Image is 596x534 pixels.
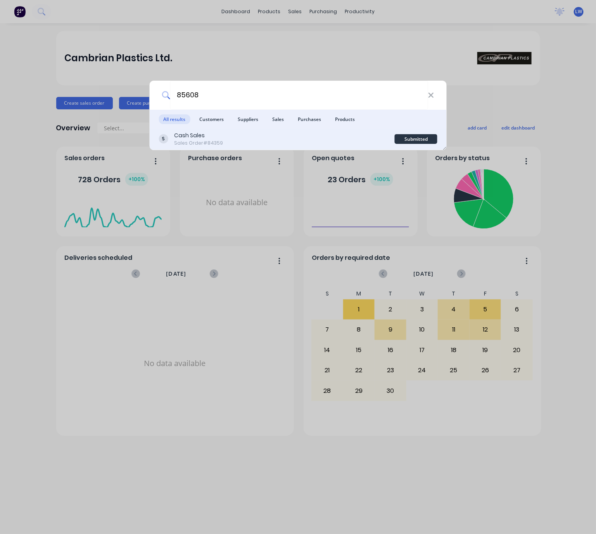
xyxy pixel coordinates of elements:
[395,134,437,144] div: Submitted
[330,114,359,124] span: Products
[293,114,326,124] span: Purchases
[174,131,223,140] div: Cash Sales
[195,114,228,124] span: Customers
[268,114,288,124] span: Sales
[174,140,223,147] div: Sales Order #84359
[233,114,263,124] span: Suppliers
[159,114,190,124] span: All results
[170,81,428,110] input: Start typing a customer or supplier name to create a new order...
